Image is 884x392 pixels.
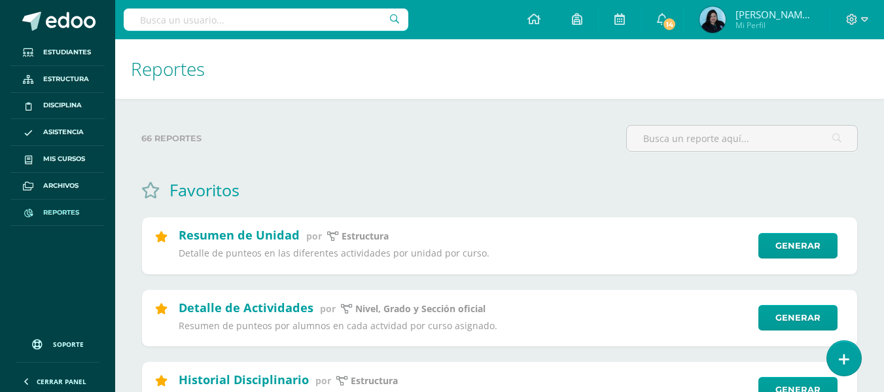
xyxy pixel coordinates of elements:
[306,230,322,242] span: por
[758,233,838,258] a: Generar
[179,300,313,315] h2: Detalle de Actividades
[43,47,91,58] span: Estudiantes
[169,179,239,201] h1: Favoritos
[124,9,408,31] input: Busca un usuario...
[699,7,726,33] img: 7cb9ebd05b140000fdc9db502d26292e.png
[179,247,750,259] p: Detalle de punteos en las diferentes actividades por unidad por curso.
[10,173,105,200] a: Archivos
[10,119,105,146] a: Asistencia
[735,20,814,31] span: Mi Perfil
[10,200,105,226] a: Reportes
[43,154,85,164] span: Mis cursos
[627,126,857,151] input: Busca un reporte aquí...
[10,146,105,173] a: Mis cursos
[179,320,750,332] p: Resumen de punteos por alumnos en cada actvidad por curso asignado.
[43,100,82,111] span: Disciplina
[131,56,205,81] span: Reportes
[179,227,300,243] h2: Resumen de Unidad
[43,74,89,84] span: Estructura
[662,17,677,31] span: 14
[320,302,336,315] span: por
[43,127,84,137] span: Asistencia
[16,327,99,359] a: Soporte
[43,207,79,218] span: Reportes
[10,93,105,120] a: Disciplina
[342,230,389,242] p: estructura
[10,66,105,93] a: Estructura
[37,377,86,386] span: Cerrar panel
[43,181,79,191] span: Archivos
[141,125,616,152] label: 66 reportes
[315,374,331,387] span: por
[758,305,838,330] a: Generar
[735,8,814,21] span: [PERSON_NAME][DATE]
[355,303,486,315] p: Nivel, Grado y Sección oficial
[179,372,309,387] h2: Historial Disciplinario
[53,340,84,349] span: Soporte
[10,39,105,66] a: Estudiantes
[351,375,398,387] p: Estructura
